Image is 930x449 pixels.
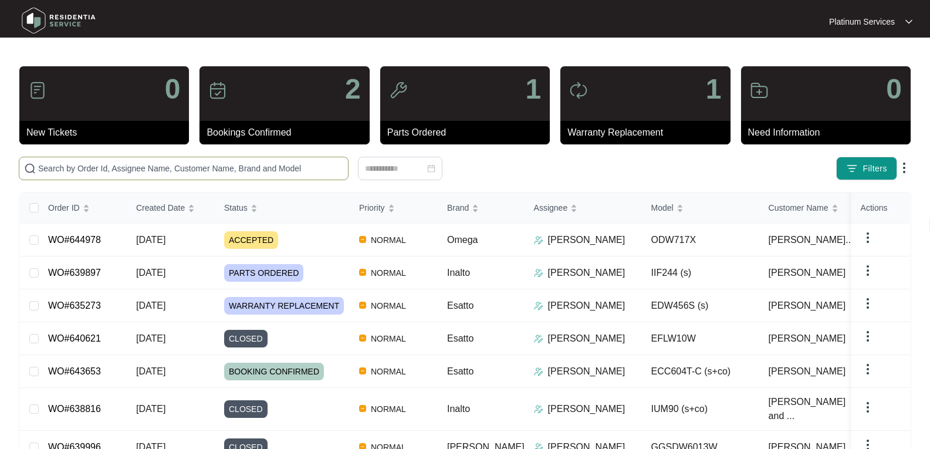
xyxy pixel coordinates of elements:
[769,364,846,379] span: [PERSON_NAME]
[26,126,189,140] p: New Tickets
[350,193,438,224] th: Priority
[359,269,366,276] img: Vercel Logo
[829,16,895,28] p: Platinum Services
[366,332,411,346] span: NORMAL
[48,333,101,343] a: WO#640621
[861,264,875,278] img: dropdown arrow
[207,126,369,140] p: Bookings Confirmed
[748,126,911,140] p: Need Information
[359,302,366,309] img: Vercel Logo
[366,364,411,379] span: NORMAL
[136,268,165,278] span: [DATE]
[642,224,759,256] td: ODW717X
[359,335,366,342] img: Vercel Logo
[642,355,759,388] td: ECC604T-C (s+co)
[48,268,101,278] a: WO#639897
[548,299,625,313] p: [PERSON_NAME]
[387,126,550,140] p: Parts Ordered
[48,235,101,245] a: WO#644978
[24,163,36,174] img: search-icon
[48,366,101,376] a: WO#643653
[136,301,165,310] span: [DATE]
[224,330,268,347] span: CLOSED
[905,19,912,25] img: dropdown arrow
[438,193,525,224] th: Brand
[769,299,846,313] span: [PERSON_NAME]
[846,163,858,174] img: filter icon
[548,233,625,247] p: [PERSON_NAME]
[534,201,568,214] span: Assignee
[136,201,185,214] span: Created Date
[863,163,887,175] span: Filters
[569,81,588,100] img: icon
[208,81,227,100] img: icon
[366,266,411,280] span: NORMAL
[224,400,268,418] span: CLOSED
[447,268,470,278] span: Inalto
[345,75,361,103] p: 2
[642,388,759,431] td: IUM90 (s+co)
[534,334,543,343] img: Assigner Icon
[769,266,846,280] span: [PERSON_NAME]
[861,400,875,414] img: dropdown arrow
[48,301,101,310] a: WO#635273
[759,193,877,224] th: Customer Name
[897,161,911,175] img: dropdown arrow
[359,201,385,214] span: Priority
[534,301,543,310] img: Assigner Icon
[127,193,215,224] th: Created Date
[525,193,642,224] th: Assignee
[136,404,165,414] span: [DATE]
[359,405,366,412] img: Vercel Logo
[389,81,408,100] img: icon
[548,402,625,416] p: [PERSON_NAME]
[861,296,875,310] img: dropdown arrow
[861,231,875,245] img: dropdown arrow
[548,266,625,280] p: [PERSON_NAME]
[359,236,366,243] img: Vercel Logo
[548,364,625,379] p: [PERSON_NAME]
[642,322,759,355] td: EFLW10W
[642,289,759,322] td: EDW456S (s)
[447,235,478,245] span: Omega
[39,193,127,224] th: Order ID
[642,256,759,289] td: IIF244 (s)
[836,157,897,180] button: filter iconFilters
[359,367,366,374] img: Vercel Logo
[534,235,543,245] img: Assigner Icon
[224,231,278,249] span: ACCEPTED
[28,81,47,100] img: icon
[18,3,100,38] img: residentia service logo
[165,75,181,103] p: 0
[861,329,875,343] img: dropdown arrow
[366,299,411,313] span: NORMAL
[769,201,828,214] span: Customer Name
[769,332,846,346] span: [PERSON_NAME]
[224,264,303,282] span: PARTS ORDERED
[851,193,910,224] th: Actions
[886,75,902,103] p: 0
[525,75,541,103] p: 1
[366,402,411,416] span: NORMAL
[447,404,470,414] span: Inalto
[567,126,730,140] p: Warranty Replacement
[48,404,101,414] a: WO#638816
[534,367,543,376] img: Assigner Icon
[224,201,248,214] span: Status
[447,301,474,310] span: Esatto
[447,366,474,376] span: Esatto
[534,268,543,278] img: Assigner Icon
[861,362,875,376] img: dropdown arrow
[447,201,469,214] span: Brand
[366,233,411,247] span: NORMAL
[224,363,324,380] span: BOOKING CONFIRMED
[769,395,861,423] span: [PERSON_NAME] and ...
[706,75,722,103] p: 1
[642,193,759,224] th: Model
[215,193,350,224] th: Status
[136,235,165,245] span: [DATE]
[651,201,674,214] span: Model
[48,201,80,214] span: Order ID
[136,366,165,376] span: [DATE]
[750,81,769,100] img: icon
